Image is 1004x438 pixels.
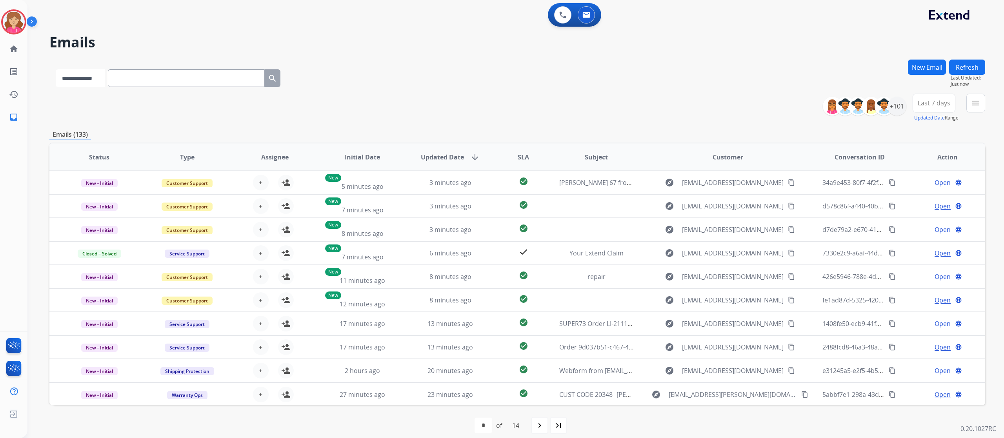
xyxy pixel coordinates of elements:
[569,249,624,257] span: Your Extend Claim
[429,178,471,187] span: 3 minutes ago
[81,344,118,352] span: New - Initial
[665,248,674,258] mat-icon: explore
[9,44,18,54] mat-icon: home
[165,250,209,258] span: Service Support
[822,272,940,281] span: 426e5946-788e-4dbd-8baf-b4f2c4151fc6
[429,272,471,281] span: 8 minutes ago
[9,90,18,99] mat-icon: history
[669,390,797,399] span: [EMAIL_ADDRESS][PERSON_NAME][DOMAIN_NAME]
[253,269,269,284] button: +
[822,343,939,351] span: 2488fcd8-46a3-48a5-98c5-4ac2c72ef92a
[281,225,291,234] mat-icon: person_add
[665,342,674,352] mat-icon: explore
[955,297,962,304] mat-icon: language
[470,152,480,162] mat-icon: arrow_downward
[429,225,471,234] span: 3 minutes ago
[342,229,384,238] span: 8 minutes ago
[259,248,262,258] span: +
[429,202,471,210] span: 3 minutes ago
[788,297,795,304] mat-icon: content_copy
[801,391,808,398] mat-icon: content_copy
[345,366,380,375] span: 2 hours ago
[955,320,962,327] mat-icon: language
[788,203,795,210] mat-icon: content_copy
[345,152,380,162] span: Initial Date
[519,341,528,351] mat-icon: check_circle
[535,421,544,430] mat-icon: navigate_next
[955,250,962,257] mat-icon: language
[559,319,669,328] span: SUPER73 Order LI-211195 Confirmed!
[889,391,896,398] mat-icon: content_copy
[682,366,784,375] span: [EMAIL_ADDRESS][DOMAIN_NAME]
[253,292,269,308] button: +
[713,152,743,162] span: Customer
[340,300,385,308] span: 12 minutes ago
[81,203,118,211] span: New - Initial
[3,11,25,33] img: avatar
[325,268,341,276] p: New
[822,319,939,328] span: 1408fe50-ecb9-41f8-9320-6f8a9ae68e6b
[253,175,269,190] button: +
[325,197,341,205] p: New
[268,74,277,83] mat-icon: search
[913,94,955,112] button: Last 7 days
[559,366,737,375] span: Webform from [EMAIL_ADDRESS][DOMAIN_NAME] on [DATE]
[518,152,529,162] span: SLA
[281,201,291,211] mat-icon: person_add
[914,115,945,121] button: Updated Date
[822,390,942,399] span: 5abbf7e1-298a-43dd-aafa-2cba26d3d532
[935,178,951,187] span: Open
[822,249,941,257] span: 7330e2c9-a6af-44d3-9eb7-c124690661c8
[951,81,985,87] span: Just now
[427,319,473,328] span: 13 minutes ago
[918,101,950,105] span: Last 7 days
[908,60,946,75] button: New Email
[9,67,18,76] mat-icon: list_alt
[960,424,996,433] p: 0.20.1027RC
[281,366,291,375] mat-icon: person_add
[81,297,118,305] span: New - Initial
[342,206,384,214] span: 7 minutes ago
[253,198,269,214] button: +
[427,366,473,375] span: 20 minutes ago
[682,225,784,234] span: [EMAIL_ADDRESS][DOMAIN_NAME]
[519,177,528,186] mat-icon: check_circle
[281,390,291,399] mat-icon: person_add
[519,224,528,233] mat-icon: check_circle
[281,342,291,352] mat-icon: person_add
[427,390,473,399] span: 23 minutes ago
[665,295,674,305] mat-icon: explore
[340,390,385,399] span: 27 minutes ago
[955,344,962,351] mat-icon: language
[253,339,269,355] button: +
[162,203,213,211] span: Customer Support
[506,418,526,433] div: 14
[340,343,385,351] span: 17 minutes ago
[259,366,262,375] span: +
[519,365,528,374] mat-icon: check_circle
[281,319,291,328] mat-icon: person_add
[788,250,795,257] mat-icon: content_copy
[162,226,213,234] span: Customer Support
[971,98,980,108] mat-icon: menu
[788,226,795,233] mat-icon: content_copy
[889,320,896,327] mat-icon: content_copy
[682,342,784,352] span: [EMAIL_ADDRESS][DOMAIN_NAME]
[162,273,213,281] span: Customer Support
[935,390,951,399] span: Open
[281,248,291,258] mat-icon: person_add
[253,316,269,331] button: +
[682,272,784,281] span: [EMAIL_ADDRESS][DOMAIN_NAME]
[259,178,262,187] span: +
[261,152,289,162] span: Assignee
[259,225,262,234] span: +
[253,387,269,402] button: +
[935,272,951,281] span: Open
[162,297,213,305] span: Customer Support
[914,114,959,121] span: Range
[889,179,896,186] mat-icon: content_copy
[259,390,262,399] span: +
[81,391,118,399] span: New - Initial
[519,247,528,257] mat-icon: check
[888,97,906,116] div: +101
